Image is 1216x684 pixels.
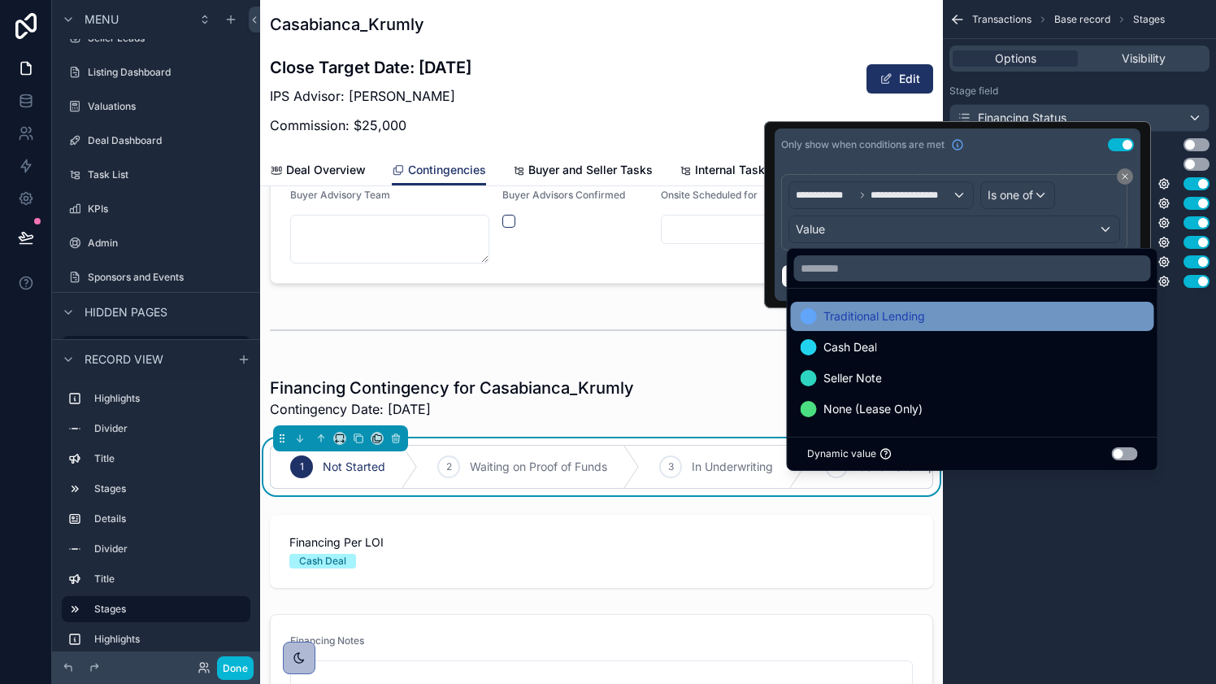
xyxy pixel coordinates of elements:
label: Title [94,573,244,586]
div: scrollable content [52,378,260,651]
label: Highlights [94,633,244,646]
a: Internal Tasks [679,155,771,188]
button: Done [217,656,254,680]
label: Valuations [88,100,247,113]
span: Menu [85,11,119,28]
a: Deal Overview [270,155,366,188]
a: KPIs [62,196,250,222]
span: Waiting on Proof of Funds [470,459,607,475]
span: Base record [1054,13,1110,26]
button: Edit [866,64,933,94]
span: 1 [300,460,304,473]
span: Dynamic value [807,447,876,460]
span: Deal Overview [286,162,366,178]
span: 3 [668,460,674,473]
a: Admin [62,230,250,256]
span: Visibility [1122,50,1166,67]
h3: Close Target Date: [DATE] [270,55,471,80]
a: Task List [62,162,250,188]
span: Seller Note [823,368,882,388]
a: Transactions [62,336,250,362]
span: Stages [1133,13,1165,26]
label: Title [94,452,244,465]
p: IPS Advisor: [PERSON_NAME] [270,86,471,106]
span: Traditional Lending [823,307,925,326]
label: Task List [88,168,247,181]
p: Commission: $25,000 [270,115,471,135]
span: 2 [446,460,452,473]
div: Financing Status [957,110,1066,126]
label: Stages [94,603,237,616]
a: Deal Dashboard [62,128,250,154]
a: Listing Dashboard [62,59,250,85]
span: Internal Tasks [695,162,771,178]
a: Buyer and Seller Tasks [512,155,653,188]
label: Divider [94,422,244,435]
label: KPIs [88,203,247,216]
span: Record view [85,351,163,367]
span: Transactions [972,13,1031,26]
label: Stage field [949,85,998,98]
a: Contingencies [392,155,486,186]
span: Buyer and Seller Tasks [528,162,653,178]
span: Hidden pages [85,304,167,320]
label: Highlights [94,392,244,405]
label: Listing Dashboard [88,66,247,79]
label: Details [94,512,244,525]
span: Not Started [323,459,385,475]
label: Divider [94,542,244,555]
button: Financing Status [949,104,1209,132]
label: Deal Dashboard [88,134,247,147]
label: Admin [88,237,247,250]
label: Sponsors and Events [88,271,247,284]
span: Options [995,50,1036,67]
span: Cash Deal [823,338,877,357]
span: In Underwriting [692,459,773,475]
h1: Casabianca_Krumly [270,13,471,36]
label: Stages [94,482,244,495]
span: None (Lease Only) [823,399,923,419]
a: Sponsors and Events [62,264,250,290]
a: Valuations [62,94,250,120]
span: Contingencies [408,162,486,178]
